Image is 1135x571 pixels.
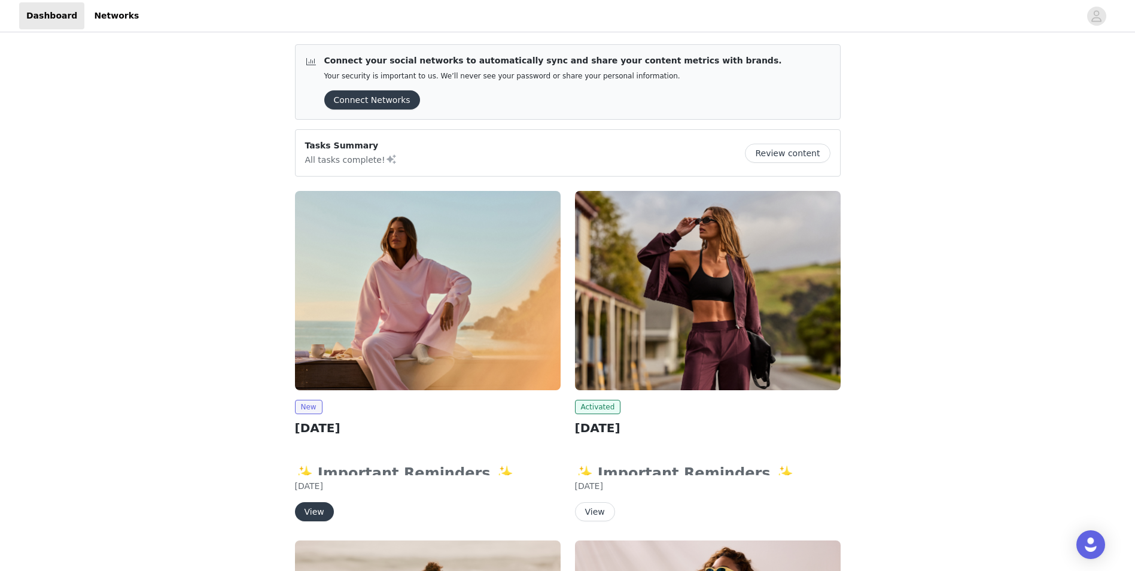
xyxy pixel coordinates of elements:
img: Fabletics [295,191,561,390]
a: View [295,508,334,517]
h2: [DATE] [575,419,841,437]
div: Open Intercom Messenger [1076,530,1105,559]
button: Review content [745,144,830,163]
span: New [295,400,322,414]
p: Tasks Summary [305,139,397,152]
a: View [575,508,615,517]
button: View [295,502,334,521]
a: Dashboard [19,2,84,29]
p: All tasks complete! [305,152,397,166]
button: Connect Networks [324,90,420,110]
button: View [575,502,615,521]
strong: ✨ Important Reminders ✨ [575,465,801,482]
img: Fabletics [575,191,841,390]
p: Your security is important to us. We’ll never see your password or share your personal information. [324,72,782,81]
a: Networks [87,2,146,29]
div: avatar [1091,7,1102,26]
span: Activated [575,400,621,414]
strong: ✨ Important Reminders ✨ [295,465,521,482]
span: [DATE] [295,481,323,491]
span: [DATE] [575,481,603,491]
p: Connect your social networks to automatically sync and share your content metrics with brands. [324,54,782,67]
h2: [DATE] [295,419,561,437]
